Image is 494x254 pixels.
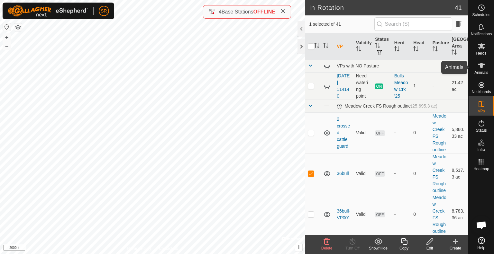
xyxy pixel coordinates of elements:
span: Delete [321,246,333,250]
span: Notifications [471,32,492,36]
span: Heatmap [473,167,489,171]
th: Head [411,33,430,60]
span: Schedules [472,13,490,17]
span: VPs [478,109,485,113]
div: Meadow Creek FS Rough outline [337,103,437,109]
a: Open chat [472,215,491,235]
div: - [394,129,408,136]
div: - [394,211,408,218]
span: Infra [477,148,485,152]
td: 0 [411,112,430,153]
td: Valid [353,194,373,235]
div: Show/Hide [365,245,391,251]
span: 4 [219,9,222,14]
th: VP [334,33,353,60]
th: Validity [353,33,373,60]
td: Need watering point [353,72,373,100]
div: - [394,170,408,177]
span: SR [101,8,107,14]
p-sorticon: Activate to sort [413,47,418,52]
p-sorticon: Activate to sort [433,47,438,52]
button: – [3,42,11,50]
span: i [298,245,299,250]
span: OFF [375,171,385,177]
td: 1 [411,72,430,100]
div: Edit [417,245,443,251]
p-sorticon: Activate to sort [356,47,361,52]
a: Privacy Policy [127,246,151,251]
td: 8,783.36 ac [449,194,468,235]
a: 2 crossed cattle guard [337,117,350,149]
p-sorticon: Activate to sort [323,44,328,49]
div: Copy [391,245,417,251]
span: (25,695.3 ac) [411,103,437,109]
a: Meadow Creek FS Rough outline [433,154,446,193]
td: Valid [353,153,373,194]
input: Search (S) [374,17,452,31]
span: Animals [474,71,488,74]
span: Base Stations [222,9,253,14]
img: Gallagher Logo [8,5,88,17]
a: 36bull [337,171,349,176]
td: 8,517.3 ac [449,153,468,194]
a: Contact Us [159,246,178,251]
a: Meadow Creek FS Rough outline [433,113,446,152]
span: Help [477,246,485,250]
a: Help [469,234,494,252]
p-sorticon: Activate to sort [394,47,399,52]
p-sorticon: Activate to sort [314,44,319,49]
a: Meadow Creek FS Rough outline [433,195,446,234]
div: Bulls Meadow Crk '25 [394,73,408,100]
th: Status [372,33,392,60]
td: 21.42 ac [449,72,468,100]
th: Herd [392,33,411,60]
span: Herds [476,51,486,55]
td: - [430,72,449,100]
button: Map Layers [14,23,22,31]
span: ON [375,83,383,89]
td: Valid [353,112,373,153]
td: 0 [411,153,430,194]
span: Status [476,128,487,132]
span: OFF [375,212,385,217]
td: 0 [411,194,430,235]
p-sorticon: Activate to sort [452,50,457,56]
th: [GEOGRAPHIC_DATA] Area [449,33,468,60]
span: 1 selected of 41 [309,21,374,28]
div: Turn Off [340,245,365,251]
button: Reset Map [3,23,11,31]
span: OFF [375,130,385,136]
span: OFFLINE [253,9,275,14]
th: Pasture [430,33,449,60]
div: VPs with NO Pasture [337,63,466,68]
h2: In Rotation [309,4,455,12]
p-sorticon: Activate to sort [375,44,380,49]
td: 5,860.33 ac [449,112,468,153]
a: [DATE] 114140 [337,73,350,99]
a: 36bull-VP001 [337,208,350,220]
span: 41 [455,3,462,13]
button: + [3,34,11,41]
div: Create [443,245,468,251]
button: i [295,244,302,251]
span: Neckbands [471,90,491,94]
